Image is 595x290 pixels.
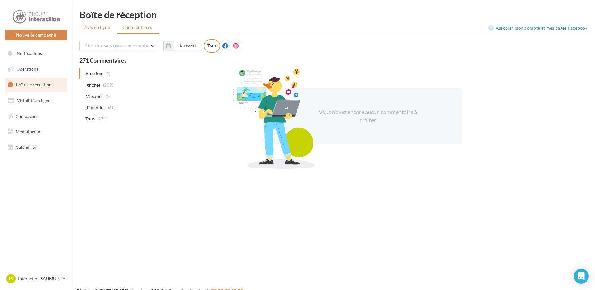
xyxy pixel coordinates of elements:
a: Opérations [4,62,68,76]
span: IS [9,276,13,282]
span: Avis en ligne [84,24,110,31]
button: Choisir une page ou un compte [79,41,158,51]
a: Associer mon compte et mes pages Facebook [488,24,587,32]
span: Opérations [16,66,38,72]
button: Au total [163,41,201,51]
span: (271) [97,116,108,121]
button: Nouvelle campagne [5,30,67,40]
div: Boîte de réception [79,10,587,19]
a: IS Interaction SAUMUR [5,273,67,285]
span: Visibilité en ligne [17,98,50,103]
span: Calendrier [16,144,37,150]
span: Répondus [85,104,106,111]
span: Notifications [17,51,42,56]
a: Calendrier [4,141,68,154]
span: (209) [103,82,114,87]
div: 271 Commentaires [79,57,587,63]
a: Visibilité en ligne [4,94,68,107]
span: Choisir une page ou un compte [85,43,148,48]
button: Notifications [4,47,66,60]
span: (2) [106,94,111,99]
span: Tous [85,116,95,122]
a: Boîte de réception [4,78,68,91]
span: Campagnes [16,113,38,118]
span: Boîte de réception [16,82,52,87]
p: Interaction SAUMUR [18,276,60,282]
span: (60) [108,105,116,110]
span: Médiathèque [16,129,41,134]
button: Au total [174,41,201,51]
div: Tous [204,39,220,52]
div: Vous n'avez encore aucun commentaire à traiter [314,108,422,124]
a: Médiathèque [4,125,68,138]
span: Ignorés [85,82,100,88]
span: Masqués [85,93,103,99]
a: Campagnes [4,110,68,123]
div: Open Intercom Messenger [574,269,589,284]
